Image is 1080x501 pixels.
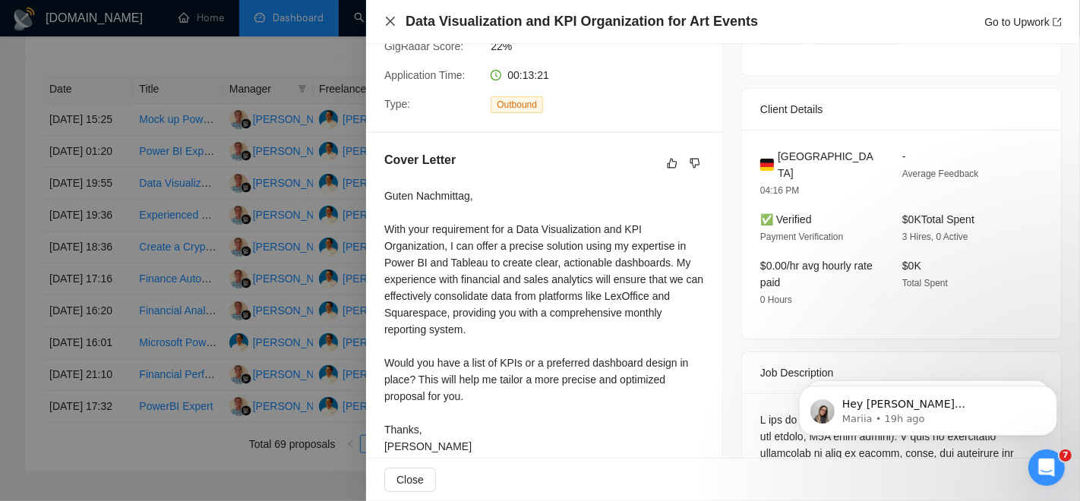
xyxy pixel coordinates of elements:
[396,471,424,488] span: Close
[384,15,396,27] span: close
[1053,17,1062,27] span: export
[984,16,1062,28] a: Go to Upworkexport
[384,151,456,169] h5: Cover Letter
[507,69,549,81] span: 00:13:21
[384,468,436,492] button: Close
[760,213,812,225] span: ✅ Verified
[491,70,501,80] span: clock-circle
[491,96,543,113] span: Outbound
[902,232,968,242] span: 3 Hires, 0 Active
[384,98,410,110] span: Type:
[760,295,792,305] span: 0 Hours
[1028,449,1065,486] iframe: Intercom live chat
[760,156,774,173] img: 🇩🇪
[760,89,1043,130] div: Client Details
[491,38,718,55] span: 22%
[760,185,799,196] span: 04:16 PM
[776,354,1080,460] iframe: Intercom notifications message
[690,157,700,169] span: dislike
[384,69,466,81] span: Application Time:
[760,260,873,288] span: $0.00/hr avg hourly rate paid
[384,15,396,28] button: Close
[686,154,704,172] button: dislike
[760,232,843,242] span: Payment Verification
[902,169,979,179] span: Average Feedback
[902,278,948,288] span: Total Spent
[667,157,677,169] span: like
[406,12,758,31] h4: Data Visualization and KPI Organization for Art Events
[760,352,1043,393] div: Job Description
[902,150,906,162] span: -
[663,154,681,172] button: like
[902,260,921,272] span: $0K
[384,40,463,52] span: GigRadar Score:
[1059,449,1072,462] span: 7
[778,148,878,181] span: [GEOGRAPHIC_DATA]
[902,213,974,225] span: $0K Total Spent
[384,187,704,455] div: Guten Nachmittag, With your requirement for a Data Visualization and KPI Organization, I can offe...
